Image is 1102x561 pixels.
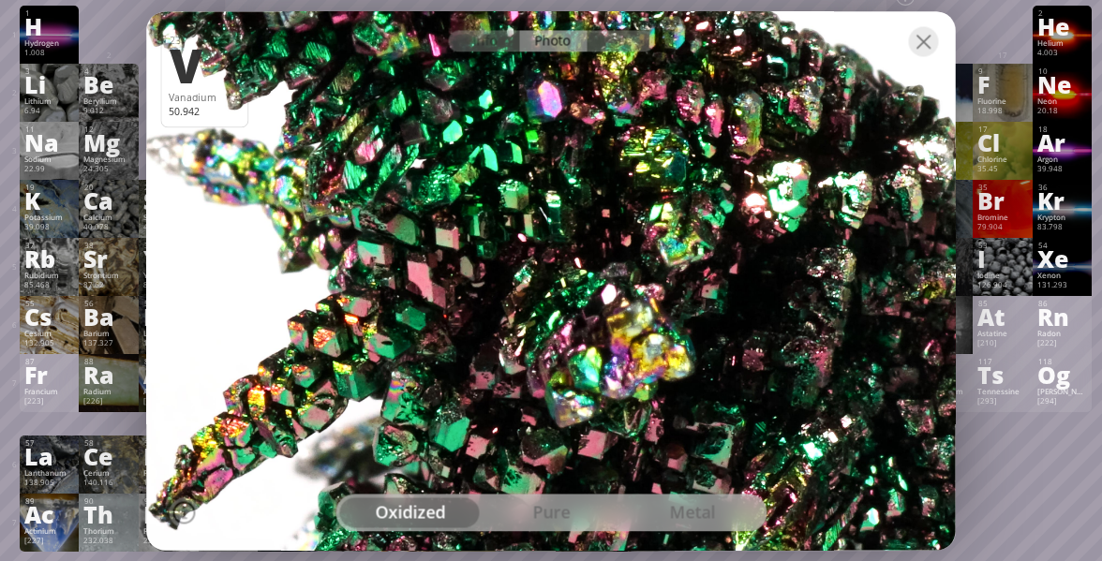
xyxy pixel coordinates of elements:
div: [210] [977,338,1028,349]
div: Rubidium [24,271,75,280]
div: Ar [1037,132,1088,153]
div: Mg [83,132,134,153]
div: 18 [1038,125,1088,134]
div: 40.078 [83,222,134,233]
div: Hydrogen [24,38,75,48]
div: [227] [24,536,75,547]
div: Astatine [977,329,1028,338]
div: 1 [25,8,75,18]
div: Kr [1037,190,1088,211]
div: 57 [144,299,194,308]
div: 140.116 [83,478,134,489]
div: Ac [143,364,194,385]
div: 20.18 [1037,106,1088,117]
div: 1.008 [24,48,75,59]
div: Cerium [83,468,134,478]
div: Cesium [24,329,75,338]
div: 3D [587,30,654,52]
div: 2 [1038,8,1088,18]
div: 88 [84,357,134,366]
div: Strontium [83,271,134,280]
div: Ra [83,364,134,385]
div: 24.305 [83,164,134,175]
div: 55 [25,299,75,308]
div: Th [83,504,134,524]
div: Neon [1037,96,1088,106]
div: 10 [1038,66,1088,76]
div: 132.905 [24,338,75,349]
div: 79.904 [977,222,1028,233]
div: Fluorine [977,96,1028,106]
div: 9.012 [83,106,134,117]
div: Actinium [24,526,75,536]
div: Chlorine [977,155,1028,164]
div: 50.942 [169,104,241,117]
div: Rb [24,248,75,269]
div: pure [481,497,622,527]
div: 35 [978,183,1028,192]
div: Yttrium [143,271,194,280]
div: [226] [83,396,134,407]
div: 54 [1038,241,1088,250]
div: oxidized [339,497,481,527]
div: [222] [1037,338,1088,349]
div: 117 [978,357,1028,366]
div: He [1037,16,1088,37]
div: Info [448,30,520,52]
div: Helium [1037,38,1088,48]
div: [227] [143,396,194,407]
div: Krypton [1037,213,1088,222]
div: Actinium [143,387,194,396]
div: 88.906 [143,280,194,291]
div: [294] [1037,396,1088,407]
div: 4 [84,66,134,76]
div: 56 [84,299,134,308]
div: 53 [978,241,1028,250]
div: metal [621,497,763,527]
div: Ce [83,446,134,466]
div: 18.998 [977,106,1028,117]
div: [PERSON_NAME] [1037,387,1088,396]
div: Lanthanum [143,329,194,338]
div: Xenon [1037,271,1088,280]
div: Scandium [143,213,194,222]
div: Thorium [83,526,134,536]
div: Na [24,132,75,153]
div: 232.038 [83,536,134,547]
div: K [24,190,75,211]
div: 39 [144,241,194,250]
div: Sodium [24,155,75,164]
div: La [24,446,75,466]
div: Br [977,190,1028,211]
div: Ne [1037,74,1088,95]
div: Lanthanum [24,468,75,478]
div: 90 [84,496,134,506]
div: 137.327 [83,338,134,349]
div: Magnesium [83,155,134,164]
div: Xe [1037,248,1088,269]
div: 231.036 [143,536,194,547]
div: Calcium [83,213,134,222]
div: 38 [84,241,134,250]
div: 118 [1038,357,1088,366]
div: Bromine [977,213,1028,222]
div: 37 [25,241,75,250]
div: At [977,306,1028,327]
div: Fr [24,364,75,385]
div: Ac [24,504,75,524]
div: H [24,16,75,37]
div: 87 [25,357,75,366]
div: 83.798 [1037,222,1088,233]
div: Cs [24,306,75,327]
div: 91 [144,496,194,506]
div: Ts [977,364,1028,385]
div: Beryllium [83,96,134,106]
div: 85.468 [24,280,75,291]
div: [223] [24,396,75,407]
div: 126.904 [977,280,1028,291]
div: Vanadium [169,91,241,104]
div: Rn [1037,306,1088,327]
div: Pa [143,504,194,524]
div: 12 [84,125,134,134]
div: 138.905 [143,338,194,349]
